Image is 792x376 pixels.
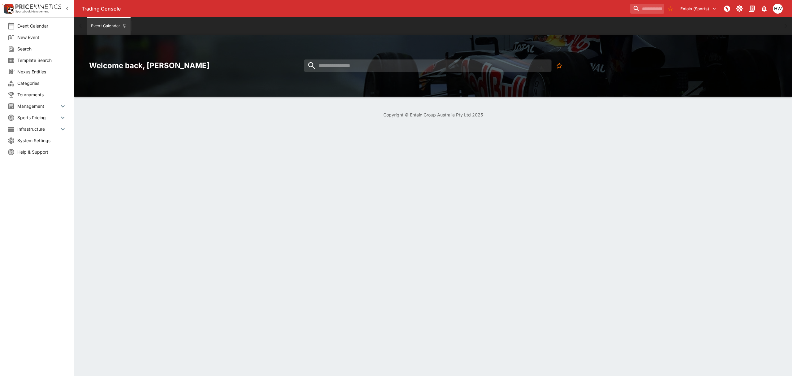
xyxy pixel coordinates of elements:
h2: Welcome back, [PERSON_NAME] [89,61,316,70]
button: Notifications [759,3,770,14]
button: Documentation [746,3,757,14]
span: Template Search [17,57,67,63]
button: No Bookmarks [553,59,565,72]
img: Sportsbook Management [15,10,49,13]
button: NOT Connected to PK [721,3,733,14]
span: Tournaments [17,91,67,98]
input: search [304,59,551,72]
button: No Bookmarks [665,4,675,14]
input: search [630,4,664,14]
span: Nexus Entities [17,68,67,75]
span: Infrastructure [17,126,59,132]
span: Help & Support [17,149,67,155]
span: Search [17,46,67,52]
span: System Settings [17,137,67,144]
span: Event Calendar [17,23,67,29]
button: Toggle light/dark mode [734,3,745,14]
p: Copyright © Entain Group Australia Pty Ltd 2025 [74,111,792,118]
button: Select Tenant [677,4,720,14]
img: PriceKinetics [15,4,61,9]
img: PriceKinetics Logo [2,2,14,15]
button: Event Calendar [87,17,131,35]
div: Trading Console [82,6,628,12]
span: Management [17,103,59,109]
div: Harrison Walker [773,4,783,14]
span: Sports Pricing [17,114,59,121]
span: Categories [17,80,67,86]
button: Harrison Walker [771,2,785,15]
span: New Event [17,34,67,41]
